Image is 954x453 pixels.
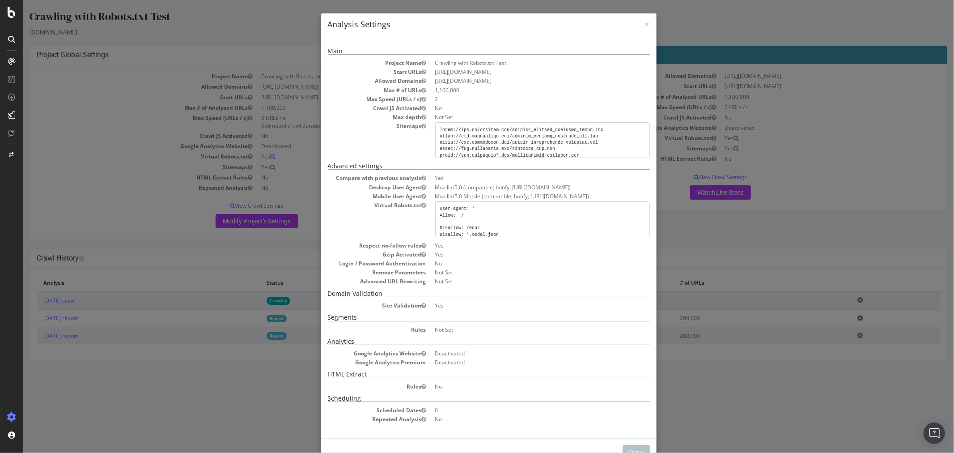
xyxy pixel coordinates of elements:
[305,326,403,333] dt: Rules
[305,104,403,112] dt: Crawl JS Activated
[412,326,627,333] dd: Not Set
[412,59,627,67] dd: Crawling with Robots.txt Test
[305,59,403,67] dt: Project Name
[412,350,627,357] dd: Deactivated
[305,278,403,285] dt: Advanced URL Rewriting
[412,68,627,76] dd: [URL][DOMAIN_NAME]
[412,269,627,276] dd: Not Set
[305,47,627,55] h5: Main
[305,415,403,423] dt: Repeated Analysis
[305,174,403,182] dt: Compare with previous analysis
[305,242,403,249] dt: Respect no-follow rules
[305,395,627,402] h5: Scheduling
[305,371,627,378] h5: HTML Extract
[305,192,403,200] dt: Mobile User Agent
[305,201,403,209] dt: Virtual Robots.txt
[412,383,627,390] dd: No
[305,19,627,30] h4: Analysis Settings
[305,184,403,191] dt: Desktop User Agent
[412,359,627,366] dd: Deactivated
[305,162,627,170] h5: Advanced settings
[412,113,627,121] dd: Not Set
[412,201,627,237] pre: User-agent: * Allow: / Disallow: /edu/ Disallow: *.model.json Disallow: /static/chunks/*
[412,184,627,191] dd: Mozilla/5.0 (compatible; botify; [URL][DOMAIN_NAME])
[621,18,627,30] span: ×
[412,77,627,85] li: [URL][DOMAIN_NAME]
[305,260,403,267] dt: Login / Password Authentication
[305,86,403,94] dt: Max # of URLs
[412,174,627,182] dd: Yes
[412,260,627,267] dd: No
[305,383,403,390] dt: Rules
[305,269,403,276] dt: Remove Parameters
[305,290,627,297] h5: Domain Validation
[305,77,403,85] dt: Allowed Domains
[305,314,627,321] h5: Segments
[924,423,945,444] div: Open Intercom Messenger
[412,122,627,158] pre: lorem://ips.dolorsitam.con/adipisc_elitsed_doeiusmo_tempo.inc utlab://etd.magnaaliqu.eni/adminim_...
[305,350,403,357] dt: Google Analytics Website
[305,251,403,258] dt: Gzip Activated
[412,104,627,112] dd: No
[305,68,403,76] dt: Start URLs
[412,192,627,200] dd: Mozilla/5.0 Mobile (compatible; botify; [URL][DOMAIN_NAME])
[305,338,627,345] h5: Analytics
[412,86,627,94] dd: 1,100,000
[305,113,403,121] dt: Max depth
[305,122,403,130] dt: Sitemaps
[305,406,403,414] dt: Scheduled Dates
[412,415,627,423] dd: No
[412,251,627,258] dd: Yes
[305,302,403,309] dt: Site Validation
[412,406,627,414] dd: 0
[412,95,627,103] dd: 2
[305,95,403,103] dt: Max Speed (URLs / s)
[305,359,403,366] dt: Google Analytics Premium
[412,302,627,309] dd: Yes
[412,278,627,285] dd: Not Set
[412,242,627,249] dd: Yes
